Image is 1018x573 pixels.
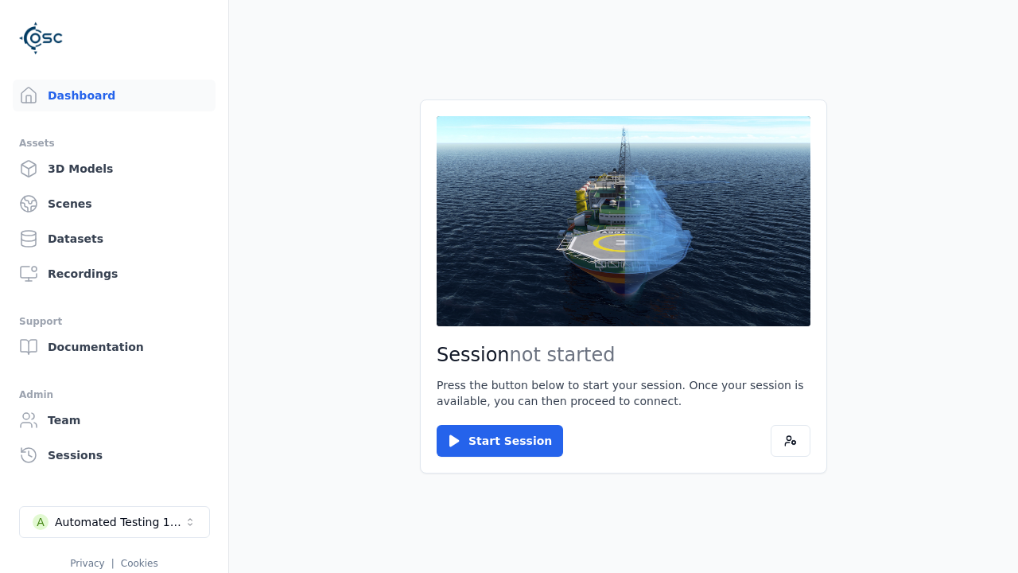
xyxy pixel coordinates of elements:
div: Assets [19,134,209,153]
span: | [111,558,115,569]
span: not started [510,344,616,366]
div: Automated Testing 1 - Playwright [55,514,184,530]
h2: Session [437,342,810,368]
div: Admin [19,385,209,404]
a: Team [13,404,216,436]
a: Datasets [13,223,216,255]
div: Support [19,312,209,331]
img: Logo [19,16,64,60]
a: Cookies [121,558,158,569]
a: Sessions [13,439,216,471]
a: 3D Models [13,153,216,185]
a: Privacy [70,558,104,569]
div: A [33,514,49,530]
p: Press the button below to start your session. Once your session is available, you can then procee... [437,377,810,409]
button: Start Session [437,425,563,457]
button: Select a workspace [19,506,210,538]
a: Dashboard [13,80,216,111]
a: Scenes [13,188,216,220]
a: Documentation [13,331,216,363]
a: Recordings [13,258,216,290]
